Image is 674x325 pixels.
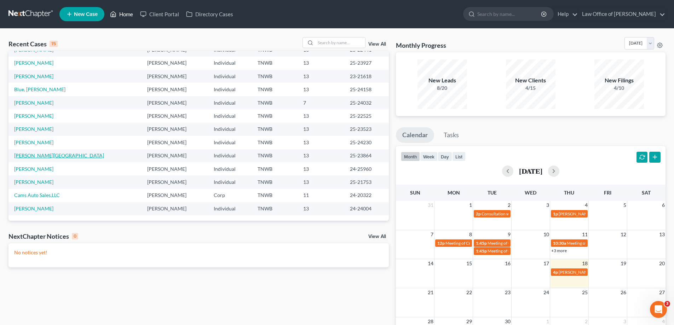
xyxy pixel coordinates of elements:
[142,83,208,96] td: [PERSON_NAME]
[604,190,611,196] span: Fri
[344,189,389,202] td: 24-20322
[452,152,466,161] button: list
[14,139,53,145] a: [PERSON_NAME]
[316,37,365,48] input: Search by name...
[488,240,526,246] span: Meeting of Creditors
[594,76,644,85] div: New Filings
[252,149,298,162] td: TNWB
[448,190,460,196] span: Mon
[553,269,558,275] span: 4p
[252,175,298,188] td: TNWB
[14,100,53,106] a: [PERSON_NAME]
[50,41,58,47] div: 15
[468,230,473,239] span: 8
[567,240,605,246] span: Meeting of Creditors
[344,136,389,149] td: 25-24230
[298,136,344,149] td: 13
[208,96,252,109] td: Individual
[208,57,252,70] td: Individual
[417,76,467,85] div: New Leads
[623,201,627,209] span: 5
[344,149,389,162] td: 25-23864
[137,8,183,21] a: Client Portal
[72,233,78,239] div: 0
[252,189,298,202] td: TNWB
[468,201,473,209] span: 1
[344,175,389,188] td: 25-21753
[445,240,484,246] span: Meeting of Creditors
[142,57,208,70] td: [PERSON_NAME]
[427,288,434,297] span: 21
[298,70,344,83] td: 13
[298,109,344,122] td: 13
[543,288,550,297] span: 24
[658,288,666,297] span: 27
[142,202,208,215] td: [PERSON_NAME]
[344,83,389,96] td: 25-24158
[14,192,60,198] a: Cams Auto Sales,LLC
[658,259,666,268] span: 20
[106,8,137,21] a: Home
[208,123,252,136] td: Individual
[344,123,389,136] td: 25-23523
[142,123,208,136] td: [PERSON_NAME]
[581,288,588,297] span: 25
[410,190,420,196] span: Sun
[298,123,344,136] td: 13
[344,162,389,175] td: 24-25960
[476,211,481,216] span: 2p
[208,136,252,149] td: Individual
[427,259,434,268] span: 14
[14,166,53,172] a: [PERSON_NAME]
[14,205,53,211] a: [PERSON_NAME]
[8,232,78,240] div: NextChapter Notices
[401,152,420,161] button: month
[14,179,53,185] a: [PERSON_NAME]
[368,234,386,239] a: View All
[507,230,511,239] span: 9
[14,113,53,119] a: [PERSON_NAME]
[14,73,53,79] a: [PERSON_NAME]
[482,211,619,216] span: Consultation with [PERSON_NAME] regarding Long Term Disability Appeal
[208,189,252,202] td: Corp
[507,201,511,209] span: 2
[208,109,252,122] td: Individual
[620,288,627,297] span: 26
[252,202,298,215] td: TNWB
[437,240,445,246] span: 12p
[14,86,65,92] a: Blue, [PERSON_NAME]
[466,259,473,268] span: 15
[74,12,98,17] span: New Case
[650,301,667,318] iframe: Intercom live chat
[252,162,298,175] td: TNWB
[252,70,298,83] td: TNWB
[14,249,383,256] p: No notices yet!
[581,259,588,268] span: 18
[208,175,252,188] td: Individual
[427,201,434,209] span: 31
[142,70,208,83] td: [PERSON_NAME]
[298,162,344,175] td: 13
[504,259,511,268] span: 16
[594,85,644,92] div: 4/10
[252,83,298,96] td: TNWB
[252,109,298,122] td: TNWB
[417,85,467,92] div: 8/20
[578,8,665,21] a: Law Office of [PERSON_NAME]
[208,202,252,215] td: Individual
[14,60,53,66] a: [PERSON_NAME]
[519,167,542,175] h2: [DATE]
[488,190,497,196] span: Tue
[208,149,252,162] td: Individual
[298,57,344,70] td: 13
[14,126,53,132] a: [PERSON_NAME]
[504,288,511,297] span: 23
[554,8,578,21] a: Help
[142,175,208,188] td: [PERSON_NAME]
[553,211,558,216] span: 1p
[344,109,389,122] td: 25-22525
[488,248,526,254] span: Meeting of Creditors
[581,230,588,239] span: 11
[298,149,344,162] td: 13
[252,123,298,136] td: TNWB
